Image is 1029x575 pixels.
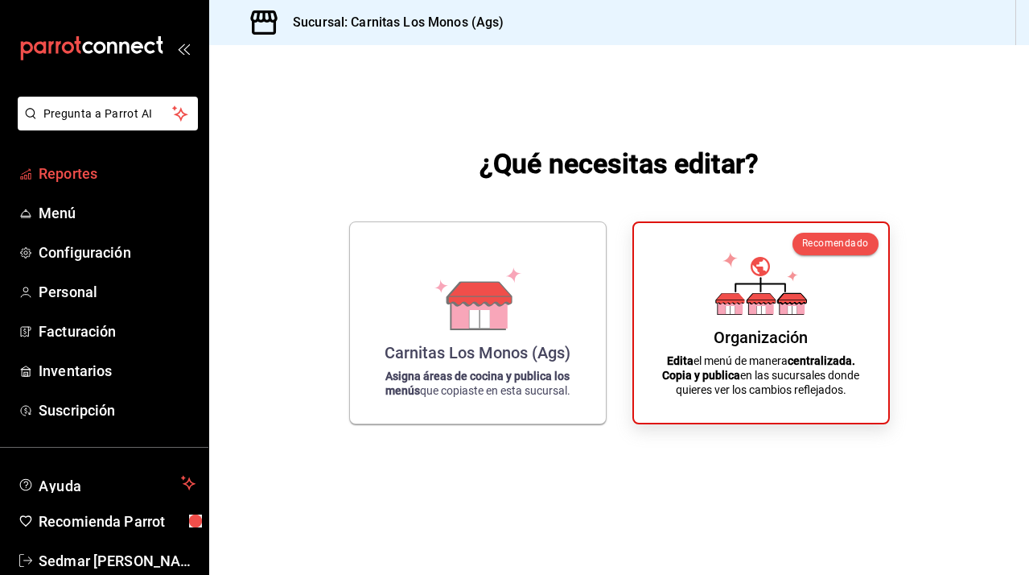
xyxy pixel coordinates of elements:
[788,354,855,367] strong: centralizada.
[385,343,570,362] div: Carnitas Los Monos (Ags)
[39,474,175,493] span: Ayuda
[714,328,808,347] div: Organización
[18,97,198,130] button: Pregunta a Parrot AI
[39,281,196,303] span: Personal
[39,321,196,342] span: Facturación
[39,511,196,532] span: Recomienda Parrot
[653,354,869,397] p: el menú de manera en las sucursales donde quieres ver los cambios reflejados.
[11,117,198,134] a: Pregunta a Parrot AI
[385,370,570,397] strong: Asigna áreas de cocina y publica los menús
[177,42,190,55] button: open_drawer_menu
[369,369,587,398] p: que copiaste en esta sucursal.
[802,238,868,249] span: Recomendado
[667,354,694,367] strong: Edita
[39,550,196,572] span: Sedmar [PERSON_NAME]
[39,242,196,263] span: Configuración
[39,202,196,224] span: Menú
[480,144,759,183] h1: ¿Qué necesitas editar?
[280,13,504,32] h3: Sucursal: Carnitas Los Monos (Ags)
[39,360,196,382] span: Inventarios
[662,369,740,382] strong: Copia y publica
[43,105,173,122] span: Pregunta a Parrot AI
[39,163,196,184] span: Reportes
[39,399,196,421] span: Suscripción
